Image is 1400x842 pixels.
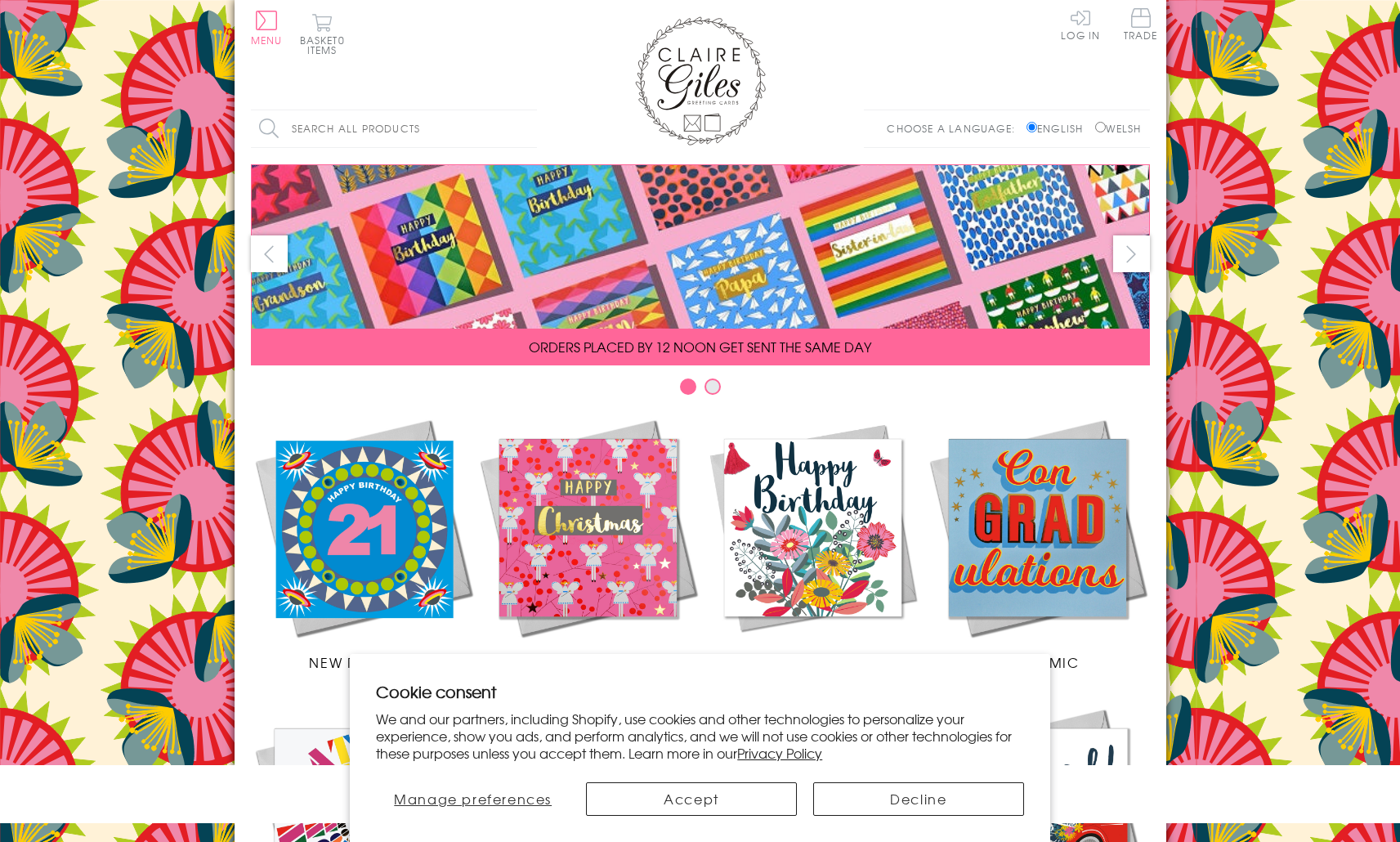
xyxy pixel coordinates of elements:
button: prev [251,235,288,272]
span: Trade [1124,8,1158,40]
button: Carousel Page 1 (Current Slide) [680,378,696,395]
input: English [1027,122,1037,132]
button: Menu [251,11,283,45]
span: New Releases [309,652,416,672]
button: Accept [586,782,797,816]
a: New Releases [251,415,476,672]
a: Trade [1124,8,1158,43]
p: Choose a language: [887,121,1023,136]
a: Privacy Policy [737,743,822,763]
button: Basket0 items [300,13,345,55]
span: Menu [251,33,283,47]
p: We and our partners, including Shopify, use cookies and other technologies to personalize your ex... [376,710,1024,761]
button: next [1113,235,1150,272]
span: Birthdays [773,652,852,672]
span: Christmas [546,652,629,672]
span: ORDERS PLACED BY 12 NOON GET SENT THE SAME DAY [529,337,871,356]
button: Carousel Page 2 [704,378,721,395]
span: 0 items [307,33,345,57]
label: English [1027,121,1091,136]
button: Decline [813,782,1024,816]
button: Manage preferences [376,782,570,816]
h2: Cookie consent [376,680,1024,703]
a: Academic [925,415,1150,672]
label: Welsh [1095,121,1142,136]
a: Log In [1061,8,1100,40]
input: Welsh [1095,122,1106,132]
div: Carousel Pagination [251,378,1150,403]
span: Manage preferences [394,789,552,808]
img: Claire Giles Greetings Cards [635,16,766,146]
input: Search all products [251,110,537,147]
a: Birthdays [700,415,925,672]
input: Search [521,110,537,147]
a: Christmas [476,415,700,672]
span: Academic [995,652,1080,672]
